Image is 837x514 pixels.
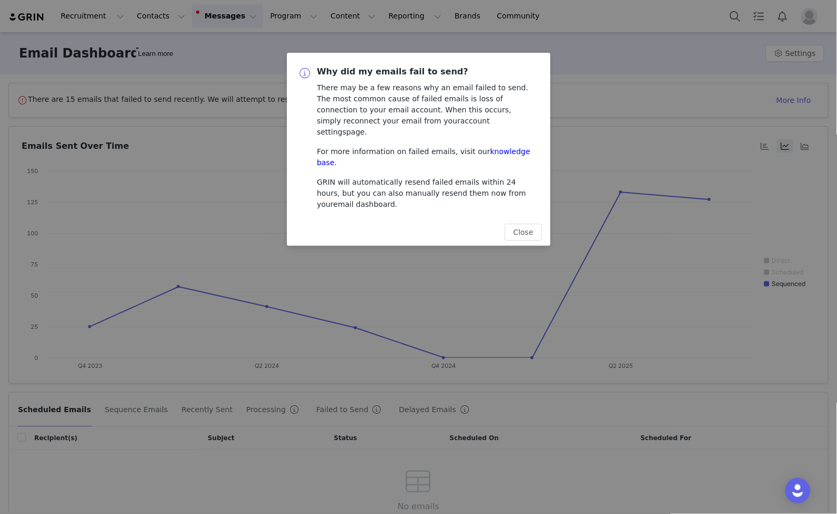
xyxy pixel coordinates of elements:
p: GRIN will automatically resend failed emails within 24 hours, but you can also manually resend th... [317,177,538,210]
a: account settings [317,117,490,136]
div: Open Intercom Messenger [785,478,811,503]
p: Why did my emails fail to send? [317,65,468,78]
p: There may be a few reasons why an email failed to send. The most common cause of failed emails is... [317,82,538,138]
button: Close [505,224,542,241]
p: For more information on failed emails, visit our . [317,146,538,168]
a: email dashboard [333,200,395,208]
